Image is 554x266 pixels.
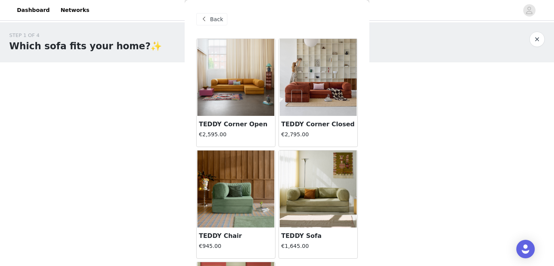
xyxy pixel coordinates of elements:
h4: €945.00 [199,242,273,250]
h3: TEDDY Sofa [281,231,355,241]
a: Networks [56,2,94,19]
div: STEP 1 OF 4 [9,32,162,39]
span: Back [210,15,223,23]
h3: TEDDY Corner Open [199,120,273,129]
h3: TEDDY Corner Closed [281,120,355,129]
img: TEDDY Corner Open [197,39,274,116]
img: TEDDY Corner Closed [280,39,357,116]
div: Open Intercom Messenger [516,240,535,258]
img: TEDDY Chair [197,151,274,228]
h1: Which sofa fits your home?✨ [9,39,162,53]
img: TEDDY Sofa [280,151,357,228]
h4: €2,595.00 [199,130,273,139]
a: Dashboard [12,2,54,19]
h3: TEDDY Chair [199,231,273,241]
h4: €1,645.00 [281,242,355,250]
div: avatar [526,4,533,17]
h4: €2,795.00 [281,130,355,139]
